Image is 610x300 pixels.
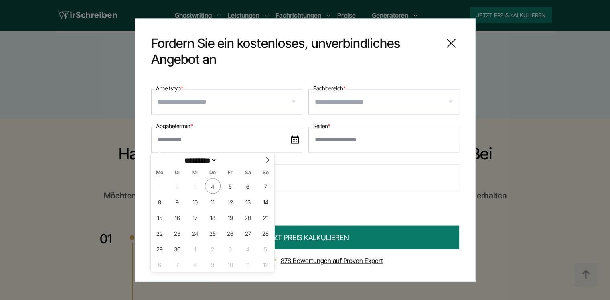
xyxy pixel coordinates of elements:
span: September 26, 2025 [223,225,238,241]
input: date [151,127,302,152]
span: Oktober 12, 2025 [257,256,273,272]
span: September 16, 2025 [170,209,185,225]
span: September 22, 2025 [152,225,168,241]
label: Fachbereich [313,83,346,93]
button: JETZT PREIS KALKULIEREN [151,225,459,249]
span: September 6, 2025 [240,178,256,194]
span: September 1, 2025 [152,178,168,194]
span: September 5, 2025 [223,178,238,194]
span: September 13, 2025 [240,194,256,209]
span: Mi [186,170,204,175]
span: Oktober 6, 2025 [152,256,168,272]
span: September 25, 2025 [205,225,221,241]
span: September 20, 2025 [240,209,256,225]
span: September 9, 2025 [170,194,185,209]
span: September 30, 2025 [170,241,185,256]
span: Sa [239,170,257,175]
span: JETZT PREIS KALKULIEREN [261,232,349,243]
span: September 18, 2025 [205,209,221,225]
span: Oktober 7, 2025 [170,256,185,272]
span: Mo [151,170,168,175]
span: September 19, 2025 [223,209,238,225]
span: Oktober 4, 2025 [240,241,256,256]
label: Arbeitstyp [156,83,183,93]
span: September 3, 2025 [187,178,203,194]
span: September 4, 2025 [205,178,221,194]
span: Fordern Sie ein kostenloses, unverbindliches Angebot an [151,35,437,67]
span: Oktober 3, 2025 [223,241,238,256]
input: Year [217,156,243,164]
select: Month [182,156,217,164]
span: Oktober 10, 2025 [223,256,238,272]
a: 878 Bewertungen auf Proven Expert [281,256,383,264]
span: September 21, 2025 [257,209,273,225]
span: September 27, 2025 [240,225,256,241]
span: September 2, 2025 [170,178,185,194]
span: Oktober 1, 2025 [187,241,203,256]
span: September 10, 2025 [187,194,203,209]
span: Oktober 2, 2025 [205,241,221,256]
span: September 11, 2025 [205,194,221,209]
span: September 23, 2025 [170,225,185,241]
span: September 8, 2025 [152,194,168,209]
span: September 24, 2025 [187,225,203,241]
span: Fr [221,170,239,175]
label: Abgabetermin [156,121,193,131]
span: September 7, 2025 [257,178,273,194]
span: Oktober 5, 2025 [257,241,273,256]
span: Oktober 11, 2025 [240,256,256,272]
span: September 14, 2025 [257,194,273,209]
img: date [291,135,299,143]
span: September 12, 2025 [223,194,238,209]
span: Do [204,170,221,175]
span: Oktober 9, 2025 [205,256,221,272]
span: So [257,170,274,175]
span: September 17, 2025 [187,209,203,225]
span: September 29, 2025 [152,241,168,256]
span: Di [168,170,186,175]
label: Seiten [313,121,330,131]
span: September 15, 2025 [152,209,168,225]
span: Oktober 8, 2025 [187,256,203,272]
span: September 28, 2025 [257,225,273,241]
